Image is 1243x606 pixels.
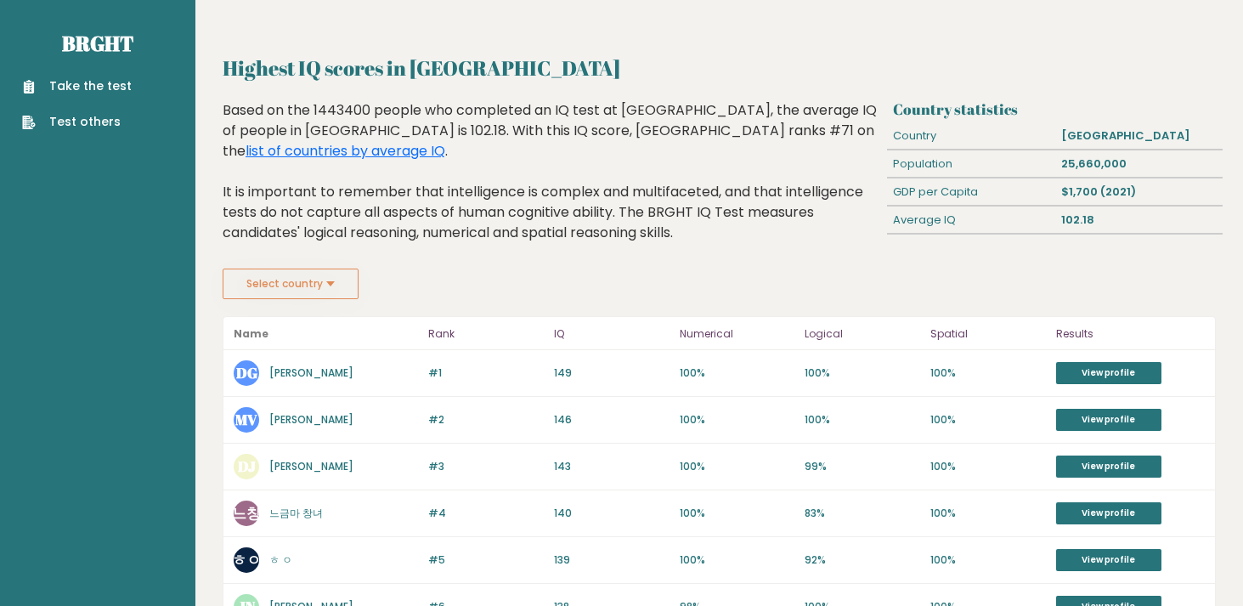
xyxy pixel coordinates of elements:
[1054,150,1222,178] div: 25,660,000
[887,178,1054,206] div: GDP per Capita
[246,141,445,161] a: list of countries by average IQ
[223,269,359,299] button: Select country
[234,326,268,341] b: Name
[232,503,262,523] text: 느창
[930,324,1046,344] p: Spatial
[680,324,795,344] p: Numerical
[887,150,1054,178] div: Population
[554,412,670,428] p: 146
[680,365,795,381] p: 100%
[235,410,257,429] text: MV
[1054,122,1222,150] div: [GEOGRAPHIC_DATA]
[428,552,544,568] p: #5
[1056,324,1205,344] p: Results
[805,552,920,568] p: 92%
[22,113,132,131] a: Test others
[236,363,257,382] text: DG
[680,412,795,428] p: 100%
[1056,409,1161,431] a: View profile
[1054,207,1222,234] div: 102.18
[428,459,544,474] p: #3
[805,459,920,474] p: 99%
[554,459,670,474] p: 143
[62,30,133,57] a: Brght
[805,324,920,344] p: Logical
[930,552,1046,568] p: 100%
[805,365,920,381] p: 100%
[680,506,795,521] p: 100%
[1056,362,1161,384] a: View profile
[428,506,544,521] p: #4
[930,365,1046,381] p: 100%
[887,207,1054,234] div: Average IQ
[22,77,132,95] a: Take the test
[428,412,544,428] p: #2
[223,100,880,269] div: Based on the 1443400 people who completed an IQ test at [GEOGRAPHIC_DATA], the average IQ of peop...
[930,459,1046,474] p: 100%
[1056,456,1161,478] a: View profile
[680,459,795,474] p: 100%
[930,412,1046,428] p: 100%
[238,456,256,476] text: DJ
[554,506,670,521] p: 140
[805,506,920,521] p: 83%
[269,506,323,520] a: 느금마 창녀
[930,506,1046,521] p: 100%
[554,324,670,344] p: IQ
[428,365,544,381] p: #1
[887,122,1054,150] div: Country
[893,100,1216,118] h3: Country statistics
[1056,549,1161,571] a: View profile
[269,365,353,380] a: [PERSON_NAME]
[223,53,1216,83] h2: Highest IQ scores in [GEOGRAPHIC_DATA]
[232,550,261,569] text: ㅎㅇ
[269,412,353,427] a: [PERSON_NAME]
[428,324,544,344] p: Rank
[554,365,670,381] p: 149
[1056,502,1161,524] a: View profile
[554,552,670,568] p: 139
[1054,178,1222,206] div: $1,700 (2021)
[269,552,292,567] a: ㅎ ㅇ
[680,552,795,568] p: 100%
[269,459,353,473] a: [PERSON_NAME]
[805,412,920,428] p: 100%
